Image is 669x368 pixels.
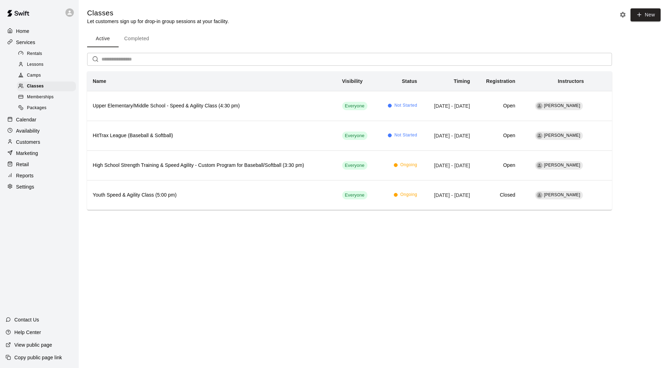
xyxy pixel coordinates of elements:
p: Retail [16,161,29,168]
p: Customers [16,139,40,146]
h6: Youth Speed & Agility Class (5:00 pm) [93,191,331,199]
span: Memberships [27,94,54,101]
a: Classes [17,81,79,92]
p: Calendar [16,116,36,123]
button: Completed [119,30,155,47]
a: Rentals [17,48,79,59]
div: Nathan Ballagh [536,162,543,169]
b: Instructors [558,78,584,84]
p: View public page [14,341,52,348]
a: Packages [17,103,79,114]
h5: Classes [87,8,229,18]
h6: Open [481,162,515,169]
div: Nathan Ballagh [536,133,543,139]
p: Help Center [14,329,41,336]
div: This service is visible to all of your customers [342,161,367,170]
a: Customers [6,137,73,147]
h6: Open [481,132,515,140]
span: Ongoing [400,162,417,169]
table: simple table [87,71,612,210]
div: Nathan Ballagh [536,192,543,198]
span: Rentals [27,50,42,57]
span: Everyone [342,192,367,199]
div: Rentals [17,49,76,59]
div: This service is visible to all of your customers [342,191,367,199]
div: Memberships [17,92,76,102]
a: Settings [6,182,73,192]
a: Memberships [17,92,79,103]
a: Camps [17,70,79,81]
a: Retail [6,159,73,170]
div: This service is visible to all of your customers [342,102,367,110]
span: Everyone [342,162,367,169]
b: Registration [486,78,515,84]
button: Classes settings [618,9,628,20]
div: Nathan Ballagh [536,103,543,109]
span: Everyone [342,133,367,139]
b: Visibility [342,78,363,84]
p: Reports [16,172,34,179]
span: [PERSON_NAME] [544,163,580,168]
span: Lessons [27,61,44,68]
span: Packages [27,105,47,112]
div: Packages [17,103,76,113]
button: Active [87,30,119,47]
div: Lessons [17,60,76,70]
a: Reports [6,170,73,181]
h6: High School Strength Training & Speed Agility - Custom Program for Baseball/Softball (3:30 pm) [93,162,331,169]
span: Everyone [342,103,367,109]
b: Timing [454,78,470,84]
button: New [631,8,661,21]
p: Services [16,39,35,46]
p: Marketing [16,150,38,157]
a: Marketing [6,148,73,158]
a: Services [6,37,73,48]
h6: Open [481,102,515,110]
div: Camps [17,71,76,80]
b: Status [402,78,417,84]
a: Home [6,26,73,36]
span: Ongoing [400,191,417,198]
td: [DATE] - [DATE] [423,91,476,121]
p: Settings [16,183,34,190]
p: Let customers sign up for drop-in group sessions at your facility. [87,18,229,25]
td: [DATE] - [DATE] [423,121,476,150]
p: Availability [16,127,40,134]
a: Availability [6,126,73,136]
div: Classes [17,82,76,91]
span: [PERSON_NAME] [544,192,580,197]
h6: Closed [481,191,515,199]
span: Camps [27,72,41,79]
p: Contact Us [14,316,39,323]
p: Home [16,28,29,35]
span: Not Started [394,102,417,109]
a: Calendar [6,114,73,125]
b: Name [93,78,106,84]
h6: HitTrax League (Baseball & Softball) [93,132,331,140]
span: [PERSON_NAME] [544,133,580,138]
span: [PERSON_NAME] [544,103,580,108]
p: Copy public page link [14,354,62,361]
td: [DATE] - [DATE] [423,180,476,210]
div: This service is visible to all of your customers [342,132,367,140]
h6: Upper Elementary/Middle School - Speed & Agility Class (4:30 pm) [93,102,331,110]
span: Classes [27,83,44,90]
a: Lessons [17,59,79,70]
td: [DATE] - [DATE] [423,150,476,180]
span: Not Started [394,132,417,139]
